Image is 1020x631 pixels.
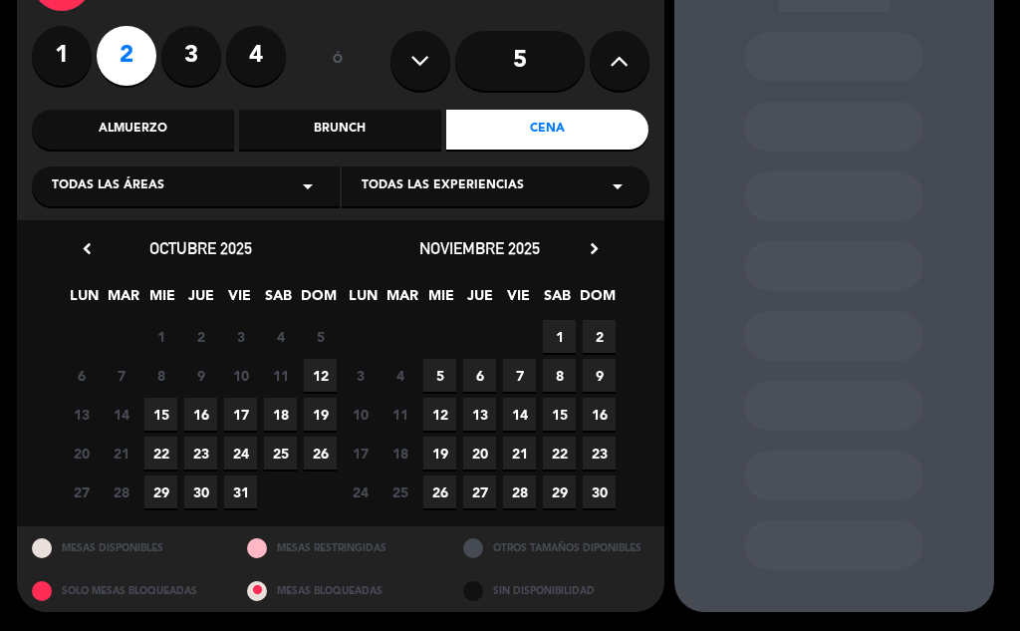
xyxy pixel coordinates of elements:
[144,359,177,392] span: 8
[503,475,536,508] span: 28
[239,110,441,150] div: Brunch
[105,359,137,392] span: 7
[65,359,98,392] span: 6
[264,359,297,392] span: 11
[304,320,337,353] span: 5
[65,475,98,508] span: 27
[224,475,257,508] span: 31
[77,238,98,259] i: chevron_left
[68,284,101,317] span: LUN
[184,475,217,508] span: 30
[304,359,337,392] span: 12
[446,110,648,150] div: Cena
[383,437,416,470] span: 18
[503,437,536,470] span: 21
[65,398,98,431] span: 13
[232,526,448,569] div: MESAS RESTRINGIDAS
[144,398,177,431] span: 15
[543,398,576,431] span: 15
[184,284,217,317] span: JUE
[105,475,137,508] span: 28
[264,320,297,353] span: 4
[184,398,217,431] span: 16
[423,359,456,392] span: 5
[543,437,576,470] span: 22
[541,284,574,317] span: SAB
[105,398,137,431] span: 14
[107,284,139,317] span: MAR
[424,284,457,317] span: MIE
[423,437,456,470] span: 19
[423,475,456,508] span: 26
[105,437,137,470] span: 21
[344,437,377,470] span: 17
[463,398,496,431] span: 13
[224,359,257,392] span: 10
[144,320,177,353] span: 1
[463,284,496,317] span: JUE
[423,398,456,431] span: 12
[97,26,156,86] label: 2
[65,437,98,470] span: 20
[184,359,217,392] span: 9
[362,176,524,196] span: Todas las experiencias
[503,359,536,392] span: 7
[224,437,257,470] span: 24
[145,284,178,317] span: MIE
[296,174,320,198] i: arrow_drop_down
[583,320,616,353] span: 2
[583,475,616,508] span: 30
[580,284,613,317] span: DOM
[383,359,416,392] span: 4
[306,26,371,96] div: ó
[503,398,536,431] span: 14
[32,110,234,150] div: Almuerzo
[583,398,616,431] span: 16
[262,284,295,317] span: SAB
[463,475,496,508] span: 27
[419,238,540,258] span: noviembre 2025
[161,26,221,86] label: 3
[223,284,256,317] span: VIE
[502,284,535,317] span: VIE
[347,284,380,317] span: LUN
[304,398,337,431] span: 19
[184,437,217,470] span: 23
[385,284,418,317] span: MAR
[584,238,605,259] i: chevron_right
[344,398,377,431] span: 10
[463,359,496,392] span: 6
[232,569,448,612] div: MESAS BLOQUEADAS
[383,398,416,431] span: 11
[264,437,297,470] span: 25
[606,174,630,198] i: arrow_drop_down
[543,475,576,508] span: 29
[448,526,664,569] div: OTROS TAMAÑOS DIPONIBLES
[17,569,233,612] div: SOLO MESAS BLOQUEADAS
[344,475,377,508] span: 24
[17,526,233,569] div: MESAS DISPONIBLES
[224,398,257,431] span: 17
[52,176,164,196] span: Todas las áreas
[448,569,664,612] div: SIN DISPONIBILIDAD
[144,437,177,470] span: 22
[383,475,416,508] span: 25
[543,320,576,353] span: 1
[226,26,286,86] label: 4
[32,26,92,86] label: 1
[344,359,377,392] span: 3
[144,475,177,508] span: 29
[301,284,334,317] span: DOM
[543,359,576,392] span: 8
[583,359,616,392] span: 9
[583,437,616,470] span: 23
[304,437,337,470] span: 26
[149,238,252,258] span: octubre 2025
[224,320,257,353] span: 3
[184,320,217,353] span: 2
[264,398,297,431] span: 18
[463,437,496,470] span: 20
